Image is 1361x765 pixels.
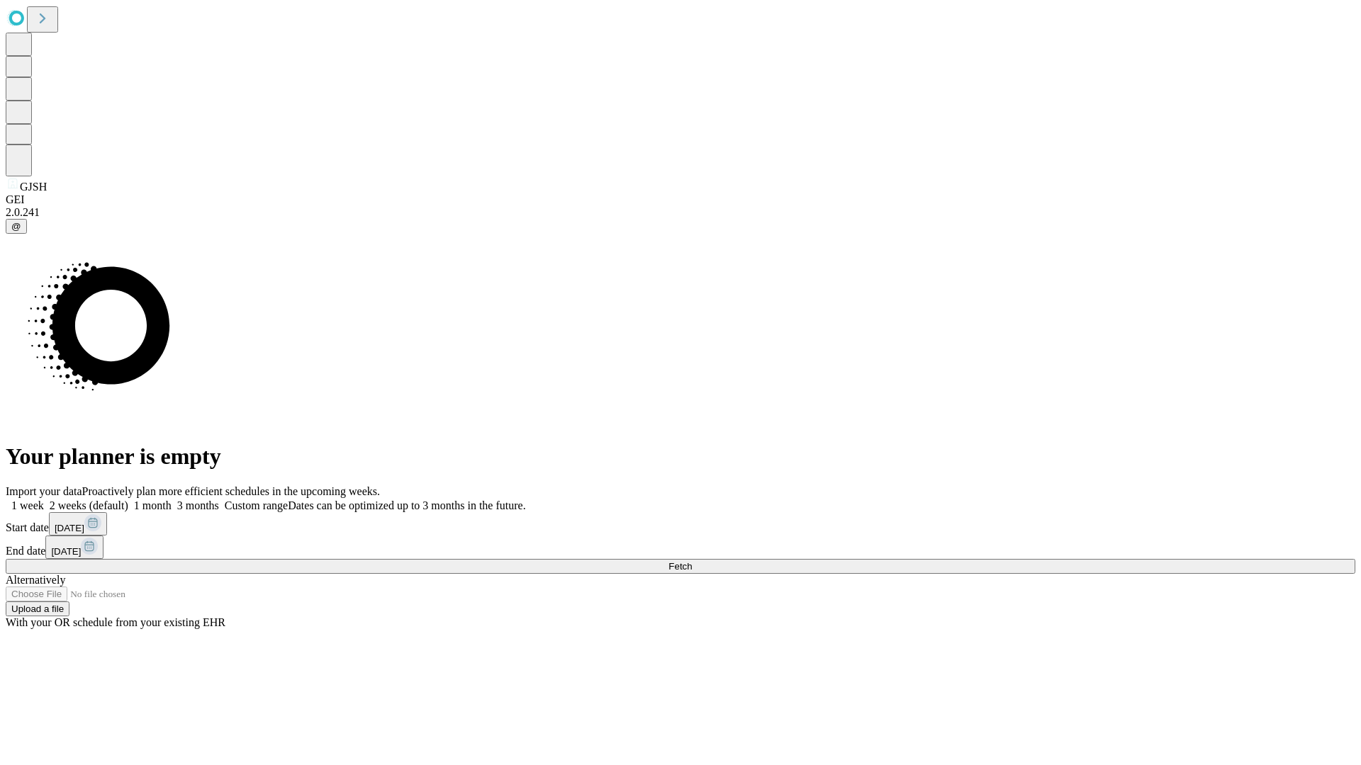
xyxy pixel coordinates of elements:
button: [DATE] [45,535,103,559]
button: [DATE] [49,512,107,535]
span: 1 week [11,499,44,511]
button: Fetch [6,559,1355,574]
span: Alternatively [6,574,65,586]
span: @ [11,221,21,232]
span: Proactively plan more efficient schedules in the upcoming weeks. [82,485,380,497]
div: 2.0.241 [6,206,1355,219]
span: Dates can be optimized up to 3 months in the future. [288,499,525,511]
span: Custom range [225,499,288,511]
button: Upload a file [6,601,69,616]
h1: Your planner is empty [6,443,1355,470]
div: Start date [6,512,1355,535]
div: GEI [6,193,1355,206]
span: 2 weeks (default) [50,499,128,511]
span: GJSH [20,181,47,193]
button: @ [6,219,27,234]
span: [DATE] [55,523,84,533]
span: Import your data [6,485,82,497]
div: End date [6,535,1355,559]
span: Fetch [668,561,692,572]
span: With your OR schedule from your existing EHR [6,616,225,628]
span: 1 month [134,499,172,511]
span: [DATE] [51,546,81,557]
span: 3 months [177,499,219,511]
